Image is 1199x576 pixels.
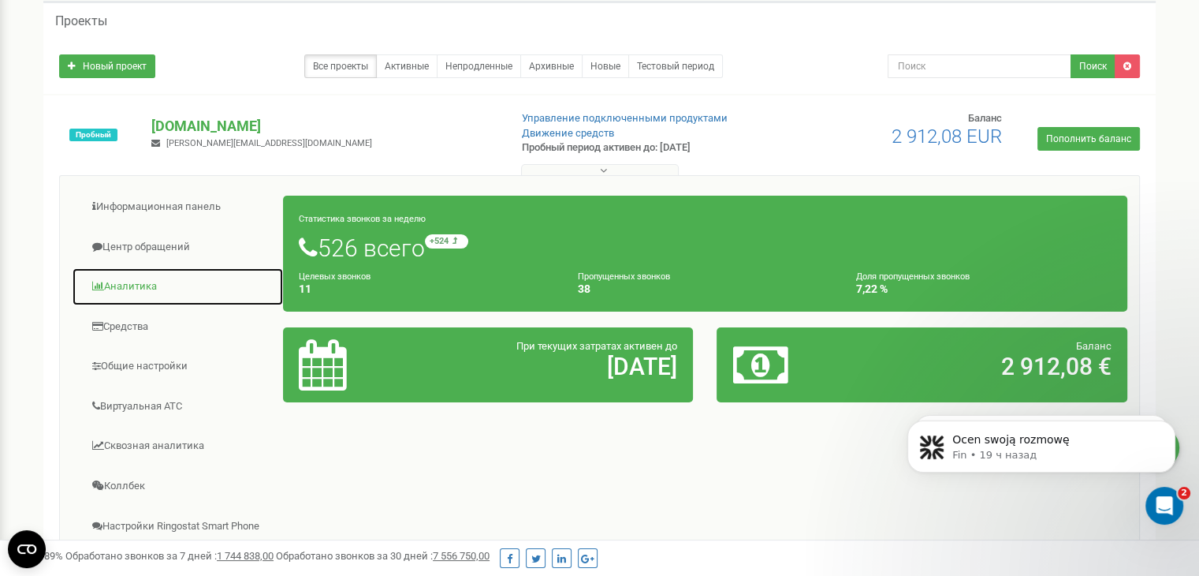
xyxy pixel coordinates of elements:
[276,550,490,562] span: Обработано звонков за 30 дней :
[578,283,833,295] h4: 38
[72,228,284,267] a: Центр обращений
[888,54,1071,78] input: Поиск
[437,54,521,78] a: Непродленные
[72,427,284,466] a: Сквозная аналитика
[72,387,284,426] a: Виртуальная АТС
[299,283,554,295] h4: 11
[65,550,274,562] span: Обработано звонков за 7 дней :
[522,112,728,124] a: Управление подключенными продуктами
[1071,54,1115,78] button: Поиск
[892,125,1002,148] span: 2 912,08 EUR
[166,138,372,148] span: [PERSON_NAME][EMAIL_ADDRESS][DOMAIN_NAME]
[72,347,284,386] a: Общие настройки
[1076,340,1111,352] span: Баланс
[433,353,677,380] h2: [DATE]
[304,54,377,78] a: Все проекты
[1178,487,1190,499] span: 2
[299,234,1111,261] h1: 526 всего
[72,267,284,306] a: Аналитика
[8,530,46,568] button: Open CMP widget
[72,188,284,226] a: Информационная панель
[522,140,774,155] p: Пробный период активен до: [DATE]
[856,271,970,282] small: Доля пропущенных звонков
[151,116,496,137] p: [DOMAIN_NAME]
[1037,127,1140,151] a: Пополнить баланс
[520,54,583,78] a: Архивные
[968,112,1002,124] span: Баланс
[299,271,370,282] small: Целевых звонков
[425,234,468,249] small: +524
[299,214,426,224] small: Статистика звонков за неделю
[55,14,107,28] h5: Проекты
[376,54,438,78] a: Активные
[72,467,284,506] a: Коллбек
[72,507,284,546] a: Настройки Ringostat Smart Phone
[522,127,614,139] a: Движение средств
[59,54,155,78] a: Новый проект
[867,353,1111,380] h2: 2 912,08 €
[433,550,490,562] u: 7 556 750,00
[69,129,117,141] span: Пробный
[856,283,1111,295] h4: 7,22 %
[578,271,670,282] small: Пропущенных звонков
[1145,487,1183,525] iframe: Intercom live chat
[217,550,274,562] u: 1 744 838,00
[884,387,1199,533] iframe: Intercom notifications сообщение
[516,340,677,352] span: При текущих затратах активен до
[628,54,723,78] a: Тестовый период
[582,54,629,78] a: Новые
[72,308,284,346] a: Средства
